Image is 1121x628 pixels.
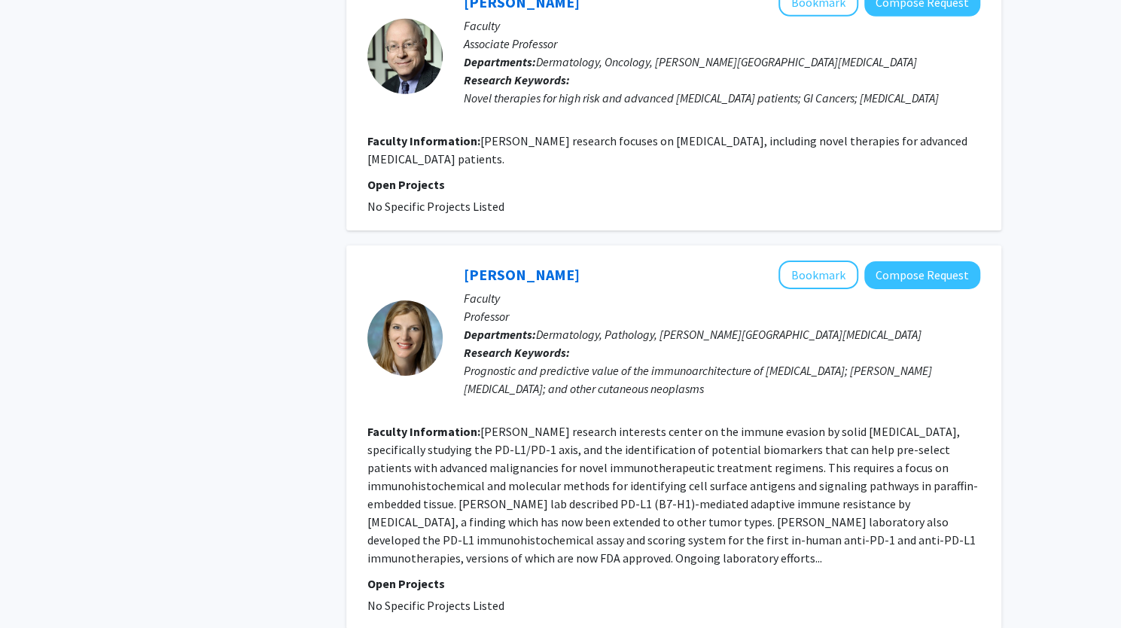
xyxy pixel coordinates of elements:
p: Faculty [464,289,980,307]
a: [PERSON_NAME] [464,265,580,284]
p: Associate Professor [464,35,980,53]
div: Prognostic and predictive value of the immunoarchitecture of [MEDICAL_DATA]; [PERSON_NAME][MEDICA... [464,361,980,398]
fg-read-more: [PERSON_NAME] research interests center on the immune evasion by solid [MEDICAL_DATA], specifical... [367,424,978,566]
div: Novel therapies for high risk and advanced [MEDICAL_DATA] patients; GI Cancers; [MEDICAL_DATA] [464,89,980,107]
b: Research Keywords: [464,72,570,87]
iframe: Chat [11,560,64,617]
b: Research Keywords: [464,345,570,360]
p: Faculty [464,17,980,35]
span: Dermatology, Pathology, [PERSON_NAME][GEOGRAPHIC_DATA][MEDICAL_DATA] [536,327,921,342]
b: Departments: [464,327,536,342]
b: Faculty Information: [367,133,480,148]
span: Dermatology, Oncology, [PERSON_NAME][GEOGRAPHIC_DATA][MEDICAL_DATA] [536,54,917,69]
button: Compose Request to Janis Taube [864,261,980,289]
span: No Specific Projects Listed [367,199,504,214]
p: Professor [464,307,980,325]
p: Open Projects [367,175,980,194]
span: No Specific Projects Listed [367,598,504,613]
fg-read-more: [PERSON_NAME] research focuses on [MEDICAL_DATA], including novel therapies for advanced [MEDICAL... [367,133,967,166]
button: Add Janis Taube to Bookmarks [778,261,858,289]
b: Departments: [464,54,536,69]
b: Faculty Information: [367,424,480,439]
p: Open Projects [367,575,980,593]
